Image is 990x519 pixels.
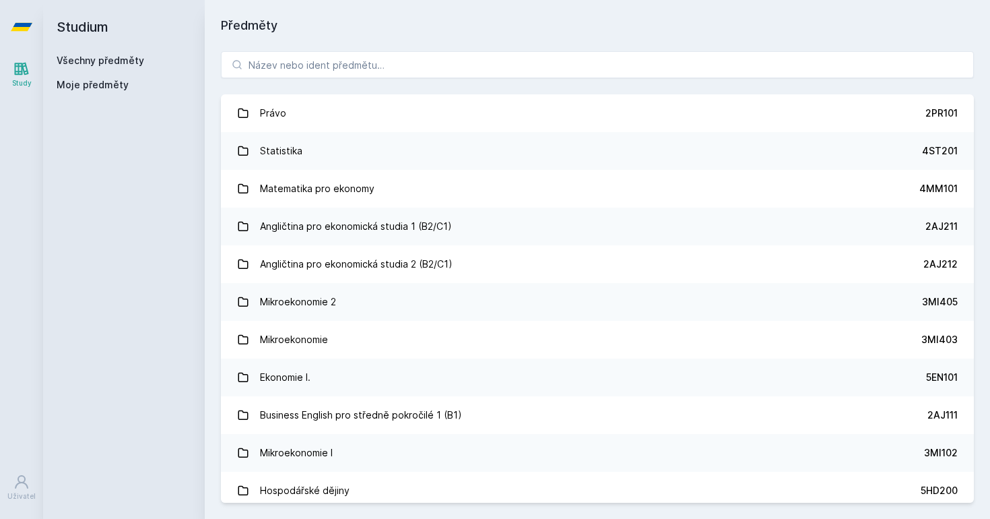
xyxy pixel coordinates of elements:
[925,220,958,233] div: 2AJ211
[221,472,974,510] a: Hospodářské dějiny 5HD200
[221,283,974,321] a: Mikroekonomie 2 3MI405
[260,100,286,127] div: Právo
[260,175,374,202] div: Matematika pro ekonomy
[927,408,958,422] div: 2AJ111
[923,257,958,271] div: 2AJ212
[57,78,129,92] span: Moje předměty
[919,182,958,195] div: 4MM101
[260,364,310,391] div: Ekonomie I.
[922,295,958,309] div: 3MI405
[221,170,974,208] a: Matematika pro ekonomy 4MM101
[926,371,958,384] div: 5EN101
[221,245,974,283] a: Angličtina pro ekonomická studia 2 (B2/C1) 2AJ212
[221,51,974,78] input: Název nebo ident předmětu…
[260,439,333,466] div: Mikroekonomie I
[221,16,974,35] h1: Předměty
[921,484,958,497] div: 5HD200
[260,213,452,240] div: Angličtina pro ekonomická studia 1 (B2/C1)
[7,491,36,501] div: Uživatel
[57,55,144,66] a: Všechny předměty
[922,144,958,158] div: 4ST201
[925,106,958,120] div: 2PR101
[260,251,453,278] div: Angličtina pro ekonomická studia 2 (B2/C1)
[921,333,958,346] div: 3MI403
[260,288,336,315] div: Mikroekonomie 2
[221,359,974,396] a: Ekonomie I. 5EN101
[221,132,974,170] a: Statistika 4ST201
[221,321,974,359] a: Mikroekonomie 3MI403
[260,326,328,353] div: Mikroekonomie
[260,477,350,504] div: Hospodářské dějiny
[260,138,302,164] div: Statistika
[260,402,462,429] div: Business English pro středně pokročilé 1 (B1)
[3,467,40,508] a: Uživatel
[221,208,974,245] a: Angličtina pro ekonomická studia 1 (B2/C1) 2AJ211
[221,434,974,472] a: Mikroekonomie I 3MI102
[221,396,974,434] a: Business English pro středně pokročilé 1 (B1) 2AJ111
[3,54,40,95] a: Study
[924,446,958,460] div: 3MI102
[12,78,32,88] div: Study
[221,94,974,132] a: Právo 2PR101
